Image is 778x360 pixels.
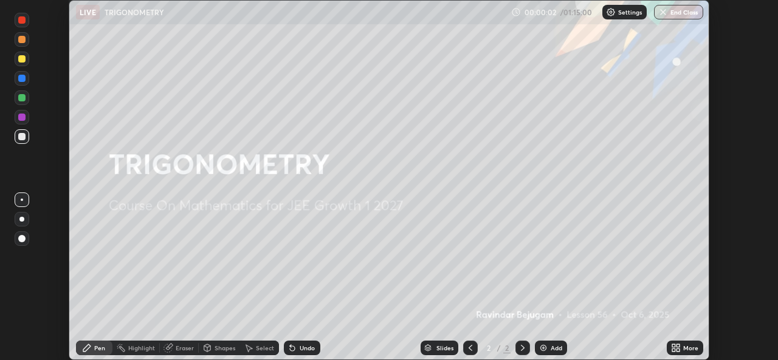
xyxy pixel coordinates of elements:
[128,345,155,351] div: Highlight
[215,345,235,351] div: Shapes
[539,343,548,353] img: add-slide-button
[436,345,453,351] div: Slides
[503,342,511,353] div: 2
[658,7,668,17] img: end-class-cross
[606,7,616,17] img: class-settings-icons
[176,345,194,351] div: Eraser
[300,345,315,351] div: Undo
[654,5,703,19] button: End Class
[618,9,642,15] p: Settings
[483,344,495,352] div: 2
[80,7,96,17] p: LIVE
[551,345,562,351] div: Add
[94,345,105,351] div: Pen
[683,345,698,351] div: More
[256,345,274,351] div: Select
[497,344,501,352] div: /
[105,7,164,17] p: TRIGONOMETRY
